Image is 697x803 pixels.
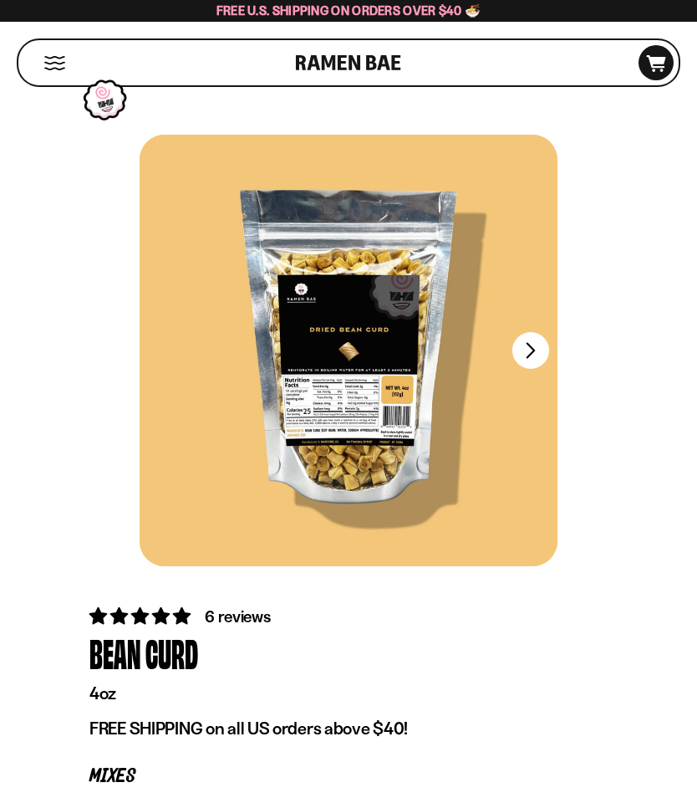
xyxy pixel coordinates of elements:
[145,629,198,678] div: Curd
[512,332,549,369] button: Next
[216,3,481,18] span: Free U.S. Shipping on Orders over $40 🍜
[205,606,270,627] span: 6 reviews
[89,606,194,627] span: 5.00 stars
[89,769,608,785] p: Mixes
[89,718,608,739] p: FREE SHIPPING on all US orders above $40!
[89,683,608,704] p: 4oz
[43,56,66,70] button: Mobile Menu Trigger
[89,629,141,678] div: Bean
